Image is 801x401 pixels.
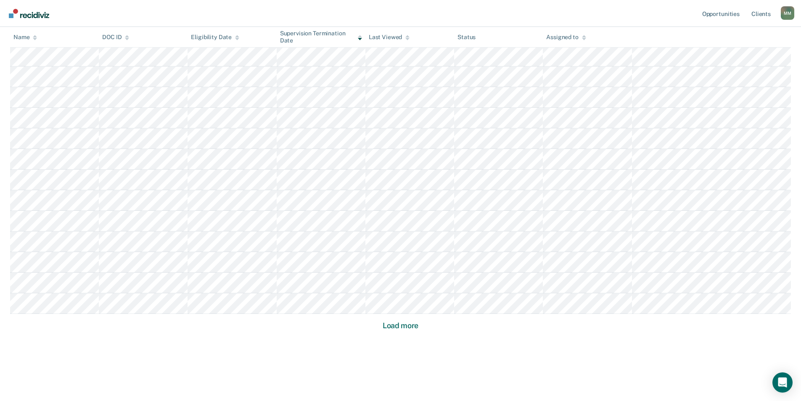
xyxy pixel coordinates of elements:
[102,34,129,41] div: DOC ID
[781,6,794,20] div: M M
[781,6,794,20] button: Profile dropdown button
[280,30,362,44] div: Supervision Termination Date
[13,34,37,41] div: Name
[546,34,586,41] div: Assigned to
[191,34,239,41] div: Eligibility Date
[772,372,793,393] div: Open Intercom Messenger
[369,34,410,41] div: Last Viewed
[9,9,49,18] img: Recidiviz
[457,34,476,41] div: Status
[380,321,421,331] button: Load more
